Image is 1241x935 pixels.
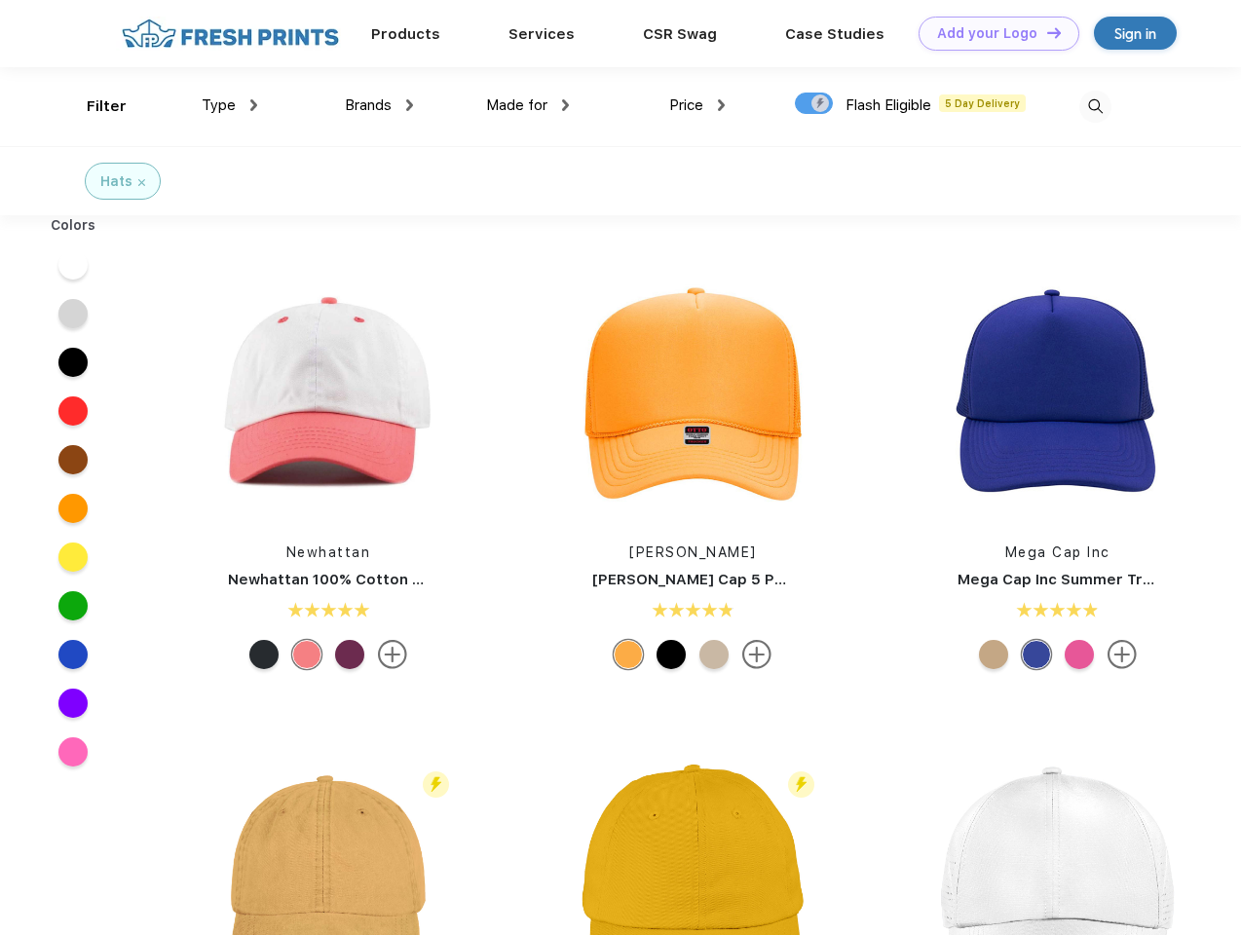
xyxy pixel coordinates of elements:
[788,771,814,798] img: flash_active_toggle.svg
[228,571,553,588] a: Newhattan 100% Cotton Stone Washed Cap
[699,640,729,669] div: Brn Tan Brn
[958,571,1219,588] a: Mega Cap Inc Summer Trucker Cap
[669,96,703,114] span: Price
[614,640,643,669] div: Gold
[378,640,407,669] img: more.svg
[345,96,392,114] span: Brands
[1065,640,1094,669] div: White With White With Magenta
[928,264,1187,523] img: func=resize&h=266
[116,17,345,51] img: fo%20logo%202.webp
[202,96,236,114] span: Type
[286,544,371,560] a: Newhattan
[292,640,321,669] div: White Coral
[406,99,413,111] img: dropdown.png
[846,96,931,114] span: Flash Eligible
[138,179,145,186] img: filter_cancel.svg
[742,640,771,669] img: more.svg
[1094,17,1177,50] a: Sign in
[1108,640,1137,669] img: more.svg
[250,99,257,111] img: dropdown.png
[592,571,1067,588] a: [PERSON_NAME] Cap 5 Panel Mid Profile Mesh Back Trucker Hat
[36,215,111,236] div: Colors
[1022,640,1051,669] div: Royal
[979,640,1008,669] div: Khaki
[1079,91,1111,123] img: desktop_search.svg
[1005,544,1110,560] a: Mega Cap Inc
[718,99,725,111] img: dropdown.png
[335,640,364,669] div: White Mulberry
[657,640,686,669] div: Black
[423,771,449,798] img: flash_active_toggle.svg
[1114,22,1156,45] div: Sign in
[199,264,458,523] img: func=resize&h=266
[562,99,569,111] img: dropdown.png
[939,94,1026,112] span: 5 Day Delivery
[1047,27,1061,38] img: DT
[100,171,132,192] div: Hats
[371,25,440,43] a: Products
[87,95,127,118] div: Filter
[563,264,822,523] img: func=resize&h=266
[486,96,547,114] span: Made for
[629,544,757,560] a: [PERSON_NAME]
[249,640,279,669] div: White Black
[937,25,1037,42] div: Add your Logo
